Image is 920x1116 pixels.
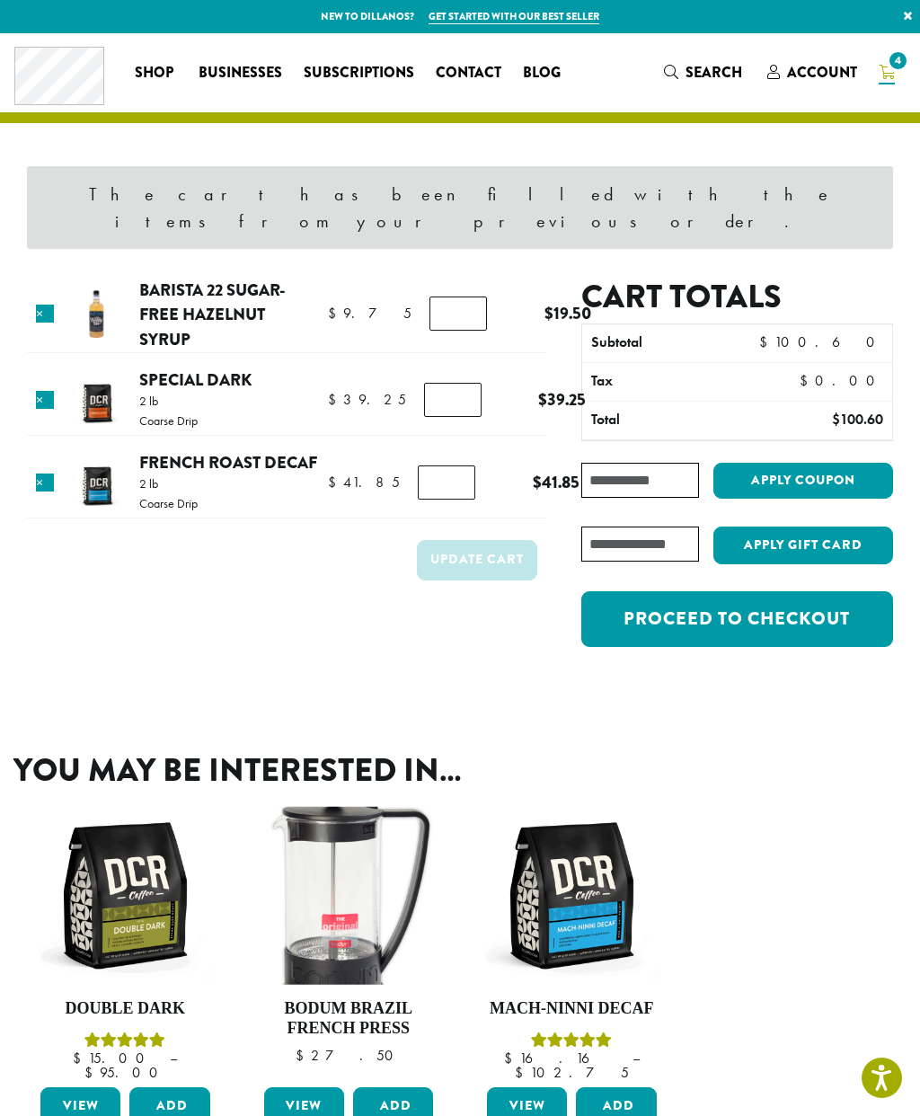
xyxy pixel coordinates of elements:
span: $ [84,1063,100,1082]
img: Special Dark [67,372,126,430]
span: $ [504,1049,519,1067]
bdi: 9.75 [328,304,411,323]
bdi: 39.25 [328,390,406,409]
span: $ [73,1049,88,1067]
a: Bodum Brazil French Press $27.50 [260,806,438,1079]
span: Search [686,62,742,83]
a: Remove this item [36,474,54,492]
span: $ [538,387,547,412]
bdi: 100.60 [832,410,883,429]
img: Bodum-French-Press-300x300.png [260,806,438,985]
button: Update cart [417,540,538,580]
span: $ [800,371,815,390]
a: Shop [124,58,188,87]
p: Coarse Drip [139,497,198,509]
bdi: 16.16 [504,1049,615,1067]
a: Barista 22 Sugar-Free Hazelnut Syrup [139,278,286,351]
p: 2 lb [139,477,198,490]
h4: Bodum Brazil French Press [260,999,438,1038]
a: Special Dark [139,368,252,392]
th: Tax [582,363,791,401]
a: Remove this item [36,305,54,323]
a: Remove this item [36,391,54,409]
span: Subscriptions [304,62,414,84]
a: Double DarkRated 4.50 out of 5 [36,806,215,1079]
h2: Cart totals [581,278,893,316]
bdi: 27.50 [296,1046,402,1065]
bdi: 41.85 [533,470,579,494]
th: Subtotal [582,324,750,362]
span: Businesses [199,62,282,84]
img: French Roast Decaf [67,455,126,513]
span: 4 [886,49,910,73]
a: Proceed to checkout [581,591,893,647]
div: The cart has been filled with the items from your previous order. [27,166,893,249]
span: Account [787,62,857,83]
img: DCR-12oz-Double-Dark-Stock-scaled.png [36,806,215,985]
div: Rated 5.00 out of 5 [482,1030,661,1051]
h4: Double Dark [36,999,215,1019]
p: 2 lb [139,394,198,407]
bdi: 15.00 [73,1049,153,1067]
span: $ [515,1063,530,1082]
span: $ [544,301,553,325]
a: French Roast Decaf [139,450,317,474]
bdi: 0.00 [800,371,883,390]
button: Apply Gift Card [713,527,893,564]
bdi: 41.85 [328,473,400,492]
span: $ [328,390,343,409]
th: Total [582,402,768,439]
bdi: 39.25 [538,387,586,412]
a: Mach-Ninni DecafRated 5.00 out of 5 [482,806,661,1079]
span: $ [759,332,774,351]
a: Search [653,58,756,87]
input: Product quantity [429,297,487,331]
span: $ [296,1046,311,1065]
span: Contact [436,62,501,84]
h2: You may be interested in… [13,751,907,790]
span: $ [328,473,343,492]
img: Barista 22 Sugar-Free Hazelnut Syrup [67,286,126,344]
span: Shop [135,62,173,84]
button: Apply coupon [713,463,893,500]
span: $ [832,410,840,429]
a: Get started with our best seller [429,9,599,24]
img: DCR-12oz-Mach-Ninni-Decaf-Stock-scaled.png [482,806,661,985]
div: Rated 4.50 out of 5 [36,1030,215,1051]
bdi: 100.60 [759,332,883,351]
span: Blog [523,62,561,84]
bdi: 95.00 [84,1063,166,1082]
bdi: 102.75 [515,1063,629,1082]
span: $ [328,304,343,323]
span: – [170,1049,177,1067]
h4: Mach-Ninni Decaf [482,999,661,1019]
bdi: 19.50 [544,301,591,325]
input: Product quantity [418,465,475,500]
span: $ [533,470,542,494]
span: – [632,1049,640,1067]
p: Coarse Drip [139,414,198,427]
input: Product quantity [424,383,482,417]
